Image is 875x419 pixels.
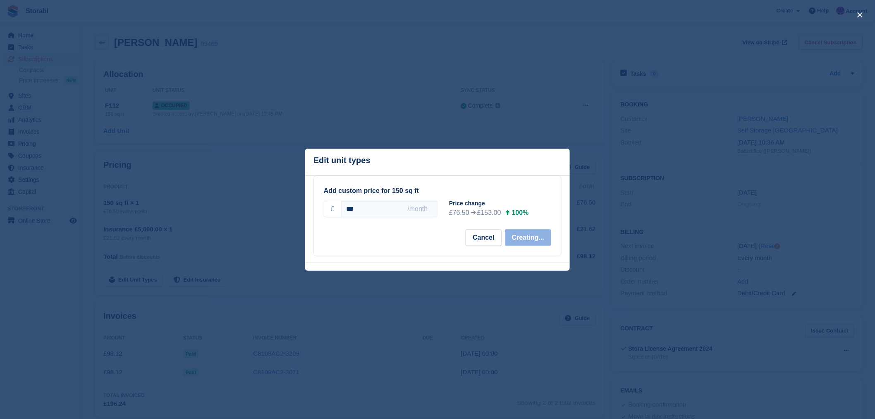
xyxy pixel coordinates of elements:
[505,229,551,246] button: Creating...
[324,186,551,196] div: Add custom price for 150 sq ft
[449,199,558,208] div: Price change
[853,8,867,22] button: close
[466,229,501,246] button: Cancel
[449,208,469,218] div: £76.50
[313,156,371,165] p: Edit unit types
[477,208,501,218] div: £153.00
[512,208,529,218] div: 100%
